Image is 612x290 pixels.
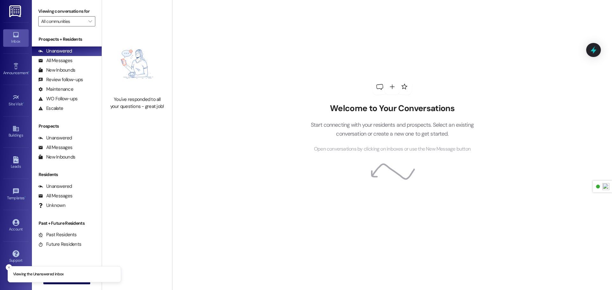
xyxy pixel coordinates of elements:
[28,70,29,74] span: •
[38,86,73,93] div: Maintenance
[23,101,24,105] span: •
[3,186,29,203] a: Templates •
[3,29,29,46] a: Inbox
[109,96,165,110] div: You've responded to all your questions - great job!
[38,193,72,199] div: All Messages
[38,57,72,64] div: All Messages
[13,272,64,277] p: Viewing the Unanswered inbox
[3,217,29,234] a: Account
[3,154,29,172] a: Leads
[38,241,81,248] div: Future Residents
[9,5,22,17] img: ResiDesk Logo
[38,67,75,74] div: New Inbounds
[32,220,102,227] div: Past + Future Residents
[3,92,29,109] a: Site Visit •
[314,145,470,153] span: Open conversations by clicking on inboxes or use the New Message button
[6,264,12,271] button: Close toast
[301,120,483,138] p: Start connecting with your residents and prospects. Select an existing conversation or create a n...
[38,105,63,112] div: Escalate
[301,103,483,114] h2: Welcome to Your Conversations
[38,144,72,151] div: All Messages
[109,35,165,93] img: empty-state
[25,195,25,199] span: •
[32,123,102,130] div: Prospects
[38,202,65,209] div: Unknown
[88,19,92,24] i: 
[38,48,72,54] div: Unanswered
[32,171,102,178] div: Residents
[3,248,29,265] a: Support
[38,231,77,238] div: Past Residents
[38,135,72,141] div: Unanswered
[32,36,102,43] div: Prospects + Residents
[38,6,95,16] label: Viewing conversations for
[38,154,75,160] div: New Inbounds
[3,123,29,140] a: Buildings
[38,76,83,83] div: Review follow-ups
[38,183,72,190] div: Unanswered
[41,16,85,26] input: All communities
[38,95,77,102] div: WO Follow-ups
